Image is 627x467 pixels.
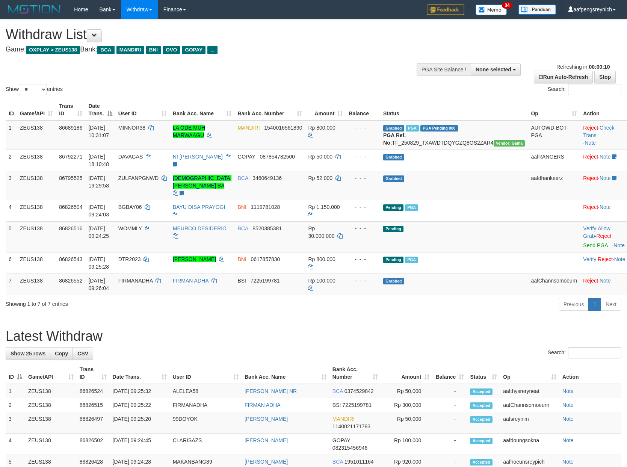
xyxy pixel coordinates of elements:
td: Rp 100,000 [381,434,433,455]
td: TF_250829_TXAWDTDQYGZQ8OS2ZAR4 [380,121,528,150]
button: None selected [471,63,521,76]
span: 86795525 [59,175,82,181]
a: Note [613,242,625,248]
span: Show 25 rows [11,351,45,357]
span: Accepted [470,402,493,409]
span: [DATE] 09:26:04 [88,278,109,291]
span: Copy 087854782500 to clipboard [260,154,295,160]
td: 5 [6,221,17,252]
th: Bank Acc. Name: activate to sort column ascending [170,99,235,121]
a: Reject [598,256,613,262]
a: Verify [583,256,596,262]
a: Note [585,140,596,146]
td: 3 [6,412,25,434]
div: Showing 1 to 7 of 7 entries [6,297,255,308]
a: Run Auto-Refresh [534,71,593,83]
td: 6 [6,252,17,274]
td: AUTOWD-BOT-PGA [528,121,580,150]
a: Previous [559,298,589,311]
th: Action [559,363,621,384]
a: Reject [583,175,598,181]
th: Balance [346,99,380,121]
img: panduan.png [518,5,556,15]
td: CLARISAZS [170,434,242,455]
h1: Latest Withdraw [6,329,621,344]
td: 2 [6,150,17,171]
span: BCA [332,388,343,394]
a: Reject [583,125,598,131]
a: Allow Grab [583,225,610,239]
span: Marked by aafsreyleap [405,257,418,263]
th: Status [380,99,528,121]
span: BNI [237,204,246,210]
a: [PERSON_NAME] [173,256,216,262]
span: Accepted [470,388,493,395]
span: GOPAY [182,46,205,54]
span: [DATE] 09:24:03 [88,204,109,218]
span: Copy 3460649136 to clipboard [252,175,282,181]
a: Note [562,437,574,443]
b: PGA Ref. No: [383,132,406,146]
a: LA ODE MUH MARWAAGU [173,125,205,138]
td: 2 [6,398,25,412]
span: GOPAY [332,437,350,443]
h4: Game: Bank: [6,46,411,53]
td: ZEUS138 [25,384,77,398]
td: aafdoungsokna [500,434,559,455]
span: 86826516 [59,225,82,231]
td: - [432,412,467,434]
span: FIRMANADHA [118,278,153,284]
span: BGBAY06 [118,204,142,210]
td: 86826524 [77,384,110,398]
td: 86826497 [77,412,110,434]
td: ZEUS138 [17,274,56,295]
span: BNI [146,46,161,54]
a: Note [600,278,611,284]
td: FIRMANADHA [170,398,242,412]
th: Date Trans.: activate to sort column ascending [110,363,170,384]
th: Bank Acc. Number: activate to sort column ascending [329,363,381,384]
a: Note [562,459,574,465]
span: 86826543 [59,256,82,262]
span: None selected [476,66,511,73]
th: User ID: activate to sort column ascending [115,99,170,121]
a: Stop [594,71,616,83]
td: 1 [6,121,17,150]
a: [PERSON_NAME] [245,416,288,422]
td: ZEUS138 [25,398,77,412]
td: 4 [6,200,17,221]
input: Search: [568,84,621,95]
a: Note [562,402,574,408]
span: Rp 52.000 [308,175,332,181]
span: [DATE] 19:29:58 [88,175,109,189]
span: Grabbed [383,154,404,160]
td: - [432,384,467,398]
th: Amount: activate to sort column ascending [381,363,433,384]
td: Rp 50,000 [381,412,433,434]
label: Show entries [6,84,63,95]
span: [DATE] 09:24:25 [88,225,109,239]
td: 99DOYOK [170,412,242,434]
label: Search: [548,347,621,358]
a: [DEMOGRAPHIC_DATA][PERSON_NAME] BA [173,175,232,189]
td: aafsreynim [500,412,559,434]
td: Rp 50,000 [381,384,433,398]
div: - - - [349,255,377,263]
span: Refreshing in: [556,64,610,70]
span: Copy 8520385381 to clipboard [252,225,282,231]
a: [PERSON_NAME] [245,437,288,443]
td: 1 [6,384,25,398]
a: Note [600,204,611,210]
span: Pending [383,204,403,211]
td: - [432,434,467,455]
a: FIRMAN ADHA [173,278,208,284]
span: Marked by aafkaynarin [406,125,419,131]
select: Showentries [19,84,47,95]
span: BNI [237,256,246,262]
span: 86792271 [59,154,82,160]
td: [DATE] 09:24:45 [110,434,170,455]
span: Grabbed [383,125,404,131]
span: Rp 50.000 [308,154,332,160]
a: Reject [583,278,598,284]
span: Rp 800.000 [308,256,335,262]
